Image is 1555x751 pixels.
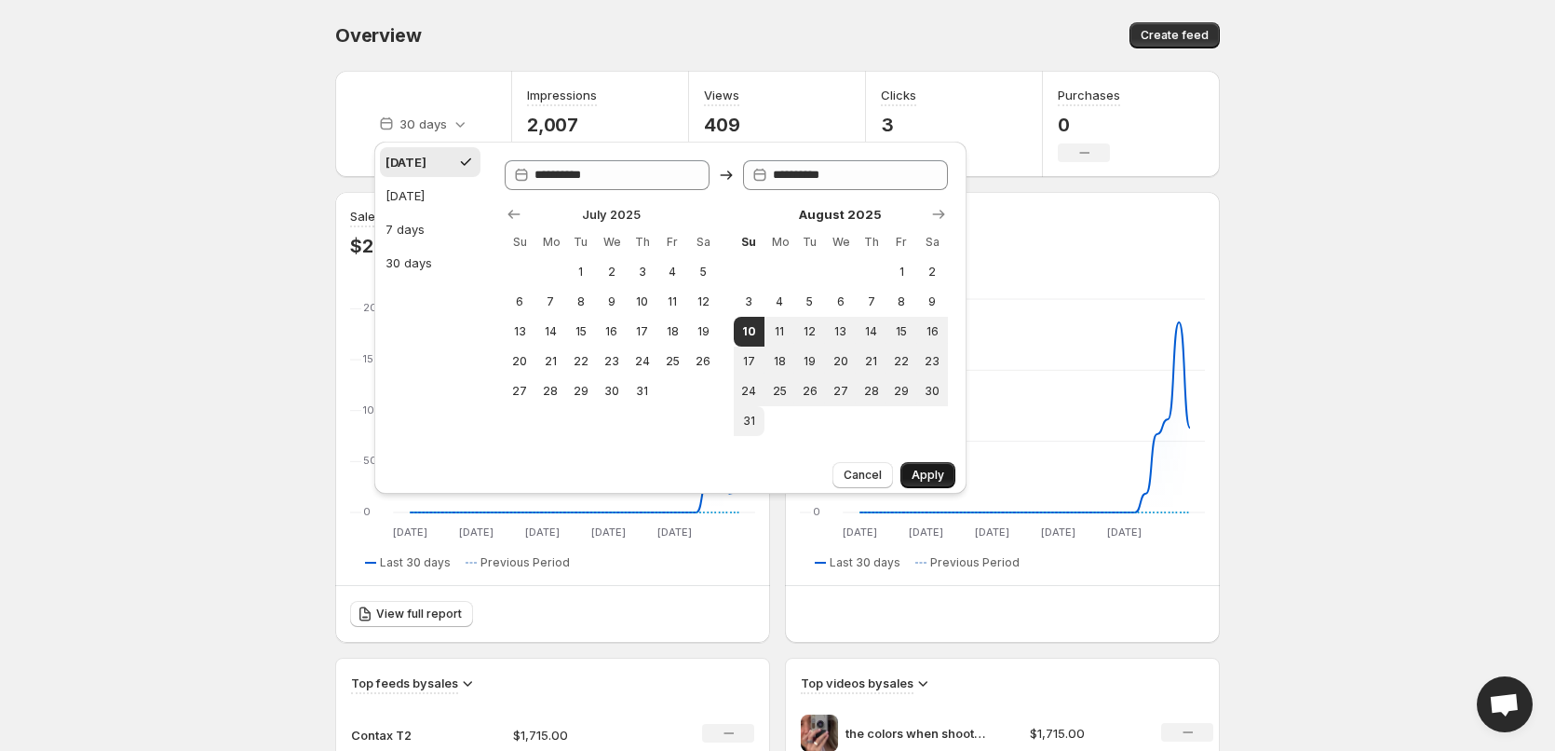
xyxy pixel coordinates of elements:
text: [DATE] [591,526,626,539]
div: [DATE] [385,153,426,171]
span: 19 [696,324,711,339]
button: Tuesday August 26 2025 [794,376,825,406]
span: 12 [696,294,711,309]
span: 3 [634,265,650,280]
span: 8 [894,294,910,309]
span: 22 [573,354,588,369]
span: Create feed [1141,28,1209,43]
text: [DATE] [657,526,692,539]
span: We [603,235,619,250]
button: Tuesday August 12 2025 [794,317,825,347]
span: 13 [832,324,848,339]
p: $2,799.96 [350,235,442,257]
span: 12 [802,324,818,339]
p: 3 [881,114,933,136]
button: Tuesday July 22 2025 [565,347,596,376]
span: Sa [696,235,711,250]
span: 7 [863,294,879,309]
span: 29 [894,384,910,399]
span: 4 [772,294,788,309]
button: Thursday August 14 2025 [856,317,886,347]
span: 25 [772,384,788,399]
button: Thursday July 31 2025 [627,376,657,406]
button: Sunday July 20 2025 [505,347,535,376]
span: 20 [832,354,848,369]
span: 5 [696,265,711,280]
button: Friday July 11 2025 [657,287,688,317]
button: Wednesday August 27 2025 [825,376,856,406]
span: 24 [741,384,757,399]
span: Th [634,235,650,250]
p: Contax T2 [351,726,444,744]
button: Sunday July 6 2025 [505,287,535,317]
button: Tuesday July 8 2025 [565,287,596,317]
button: Saturday August 16 2025 [917,317,948,347]
text: [DATE] [525,526,560,539]
th: Thursday [627,227,657,257]
text: 2000 [363,301,392,314]
span: 17 [634,324,650,339]
span: 15 [573,324,588,339]
span: 29 [573,384,588,399]
button: Monday July 28 2025 [535,376,566,406]
span: 9 [925,294,940,309]
span: Fr [665,235,681,250]
span: 4 [665,265,681,280]
button: Start of range Today Sunday August 10 2025 [734,317,764,347]
span: 24 [634,354,650,369]
span: Th [863,235,879,250]
button: Sunday August 31 2025 [734,406,764,436]
button: Thursday July 10 2025 [627,287,657,317]
button: 7 days [380,214,480,244]
h3: Clicks [881,86,916,104]
th: Thursday [856,227,886,257]
span: 27 [832,384,848,399]
button: Tuesday July 15 2025 [565,317,596,347]
th: Wednesday [825,227,856,257]
span: 18 [665,324,681,339]
button: Create feed [1129,22,1220,48]
span: 28 [543,384,559,399]
button: Saturday July 12 2025 [688,287,719,317]
th: Friday [657,227,688,257]
h3: Top videos by sales [801,674,913,692]
span: 31 [741,414,757,429]
button: Friday August 15 2025 [886,317,917,347]
span: 31 [634,384,650,399]
button: Friday August 22 2025 [886,347,917,376]
button: Friday August 29 2025 [886,376,917,406]
span: 25 [665,354,681,369]
span: 27 [512,384,528,399]
span: 8 [573,294,588,309]
button: Saturday August 2 2025 [917,257,948,287]
button: Wednesday July 30 2025 [596,376,627,406]
span: 15 [894,324,910,339]
span: Su [741,235,757,250]
button: Monday August 25 2025 [764,376,795,406]
span: View full report [376,607,462,621]
th: Monday [535,227,566,257]
button: Tuesday July 29 2025 [565,376,596,406]
text: 0 [363,505,371,518]
button: Sunday August 24 2025 [734,376,764,406]
a: Open chat [1477,676,1533,732]
button: Saturday August 9 2025 [917,287,948,317]
button: Saturday August 23 2025 [917,347,948,376]
button: Cancel [832,462,893,488]
button: Wednesday August 20 2025 [825,347,856,376]
div: 7 days [385,220,425,239]
span: 10 [634,294,650,309]
span: 7 [543,294,559,309]
h3: Sales [350,207,382,225]
button: Wednesday August 13 2025 [825,317,856,347]
span: 16 [925,324,940,339]
span: 26 [802,384,818,399]
button: Wednesday July 16 2025 [596,317,627,347]
span: 23 [925,354,940,369]
button: Show previous month, June 2025 [501,201,527,227]
span: 1 [573,265,588,280]
p: 409 [704,114,756,136]
button: Sunday August 3 2025 [734,287,764,317]
button: [DATE] [380,147,480,177]
th: Friday [886,227,917,257]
